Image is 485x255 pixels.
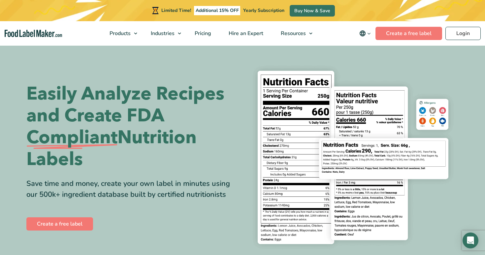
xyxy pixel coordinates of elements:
span: Industries [149,30,175,37]
a: Login [445,27,481,40]
a: Products [101,21,141,46]
div: Open Intercom Messenger [463,233,478,248]
span: Resources [279,30,307,37]
h1: Easily Analyze Recipes and Create FDA Nutrition Labels [26,83,238,170]
span: Yearly Subscription [243,7,284,14]
a: Create a free label [26,217,93,231]
span: Compliant [26,127,117,149]
a: Create a free label [375,27,442,40]
span: Products [108,30,131,37]
div: Save time and money, create your own label in minutes using our 500k+ ingredient database built b... [26,178,238,200]
span: Pricing [193,30,212,37]
a: Pricing [186,21,218,46]
span: Hire an Expert [227,30,264,37]
a: Resources [272,21,316,46]
span: Limited Time! [161,7,191,14]
a: Hire an Expert [220,21,271,46]
a: Buy Now & Save [290,5,335,17]
a: Industries [142,21,184,46]
span: Additional 15% OFF [194,6,241,15]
